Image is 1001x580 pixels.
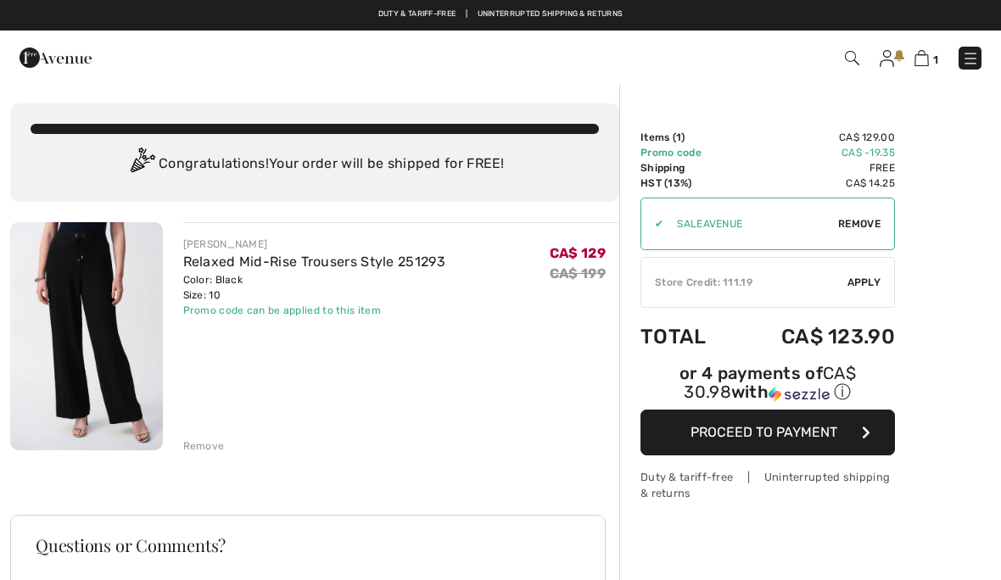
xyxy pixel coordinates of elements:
div: or 4 payments ofCA$ 30.98withSezzle Click to learn more about Sezzle [640,365,895,410]
div: Color: Black Size: 10 [183,272,445,303]
div: Congratulations! Your order will be shipped for FREE! [31,148,599,181]
td: Shipping [640,160,734,176]
td: HST (13%) [640,176,734,191]
input: Promo code [663,198,838,249]
div: Promo code can be applied to this item [183,303,445,318]
button: Proceed to Payment [640,410,895,455]
img: My Info [880,50,894,67]
div: or 4 payments of with [640,365,895,404]
div: ✔ [641,216,663,231]
img: Search [845,51,859,65]
div: [PERSON_NAME] [183,237,445,252]
a: Relaxed Mid-Rise Trousers Style 251293 [183,254,445,270]
span: Proceed to Payment [691,424,837,440]
div: Store Credit: 111.19 [641,275,847,290]
td: Total [640,308,734,365]
a: 1ère Avenue [20,48,92,64]
span: CA$ 129 [550,245,606,261]
span: 1 [933,53,938,66]
s: CA$ 199 [550,265,606,282]
span: CA$ 30.98 [684,363,856,402]
td: Promo code [640,145,734,160]
td: CA$ 129.00 [734,130,895,145]
div: Remove [183,438,225,454]
td: CA$ 14.25 [734,176,895,191]
img: 1ère Avenue [20,41,92,75]
td: CA$ 123.90 [734,308,895,365]
a: 1 [914,47,938,68]
span: 1 [676,131,681,143]
img: Shopping Bag [914,50,929,66]
img: Menu [962,50,979,67]
div: Duty & tariff-free | Uninterrupted shipping & returns [640,469,895,501]
h3: Questions or Comments? [36,537,580,554]
span: Apply [847,275,881,290]
img: Sezzle [769,387,830,402]
td: CA$ -19.35 [734,145,895,160]
img: Relaxed Mid-Rise Trousers Style 251293 [10,222,163,450]
img: Congratulation2.svg [125,148,159,181]
td: Items ( ) [640,130,734,145]
span: Remove [838,216,881,231]
td: Free [734,160,895,176]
